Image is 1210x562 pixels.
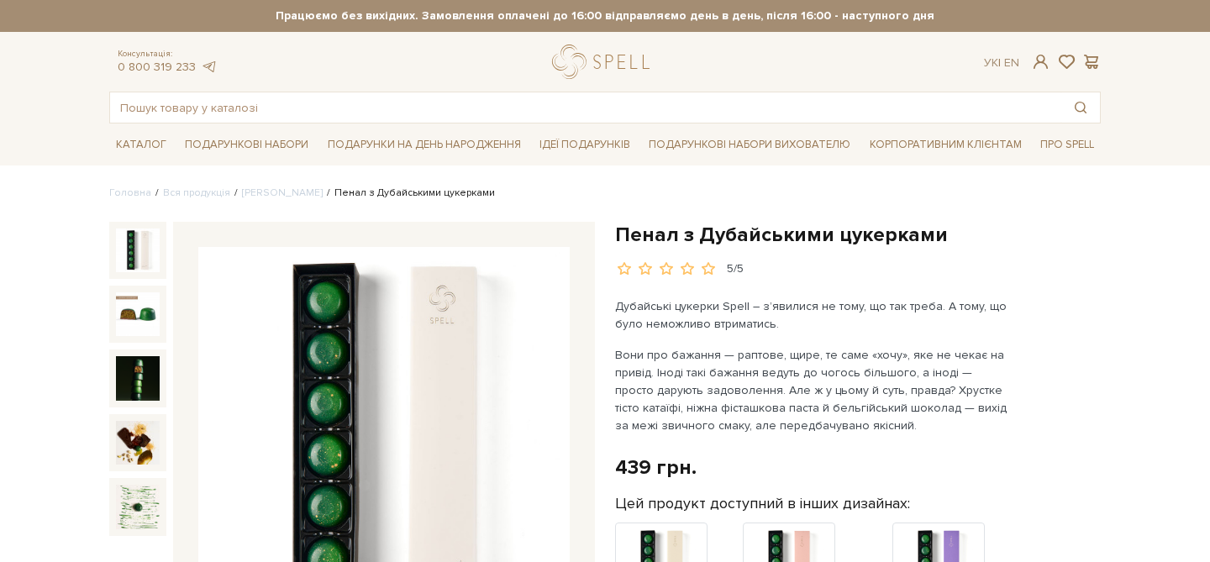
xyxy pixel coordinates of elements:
a: Вся продукція [163,186,230,199]
span: | [998,55,1001,70]
a: [PERSON_NAME] [242,186,323,199]
a: Каталог [109,132,173,158]
img: Пенал з Дубайськими цукерками [116,421,160,465]
img: Пенал з Дубайськими цукерками [116,485,160,528]
img: Пенал з Дубайськими цукерками [116,292,160,336]
div: 439 грн. [615,454,697,481]
button: Пошук товару у каталозі [1061,92,1100,123]
div: Ук [984,55,1019,71]
p: Вони про бажання — раптове, щире, те саме «хочу», яке не чекає на привід. Іноді такі бажання веду... [615,346,1009,434]
a: Ідеї подарунків [533,132,637,158]
label: Цей продукт доступний в інших дизайнах: [615,494,910,513]
a: Корпоративним клієнтам [863,130,1028,159]
span: Консультація: [118,49,217,60]
a: En [1004,55,1019,70]
a: Подарункові набори вихователю [642,130,857,159]
a: Про Spell [1034,132,1101,158]
a: Головна [109,186,151,199]
input: Пошук товару у каталозі [110,92,1061,123]
strong: Працюємо без вихідних. Замовлення оплачені до 16:00 відправляємо день в день, після 16:00 - насту... [109,8,1101,24]
img: Пенал з Дубайськими цукерками [116,228,160,272]
a: Подарункові набори [178,132,315,158]
img: Пенал з Дубайськими цукерками [116,356,160,400]
a: 0 800 319 233 [118,60,196,74]
a: logo [552,45,657,79]
h1: Пенал з Дубайськими цукерками [615,222,1101,248]
a: telegram [200,60,217,74]
a: Подарунки на День народження [321,132,528,158]
div: 5/5 [727,261,744,277]
li: Пенал з Дубайськими цукерками [323,186,495,201]
p: Дубайські цукерки Spell – з’явилися не тому, що так треба. А тому, що було неможливо втриматись. [615,297,1009,333]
